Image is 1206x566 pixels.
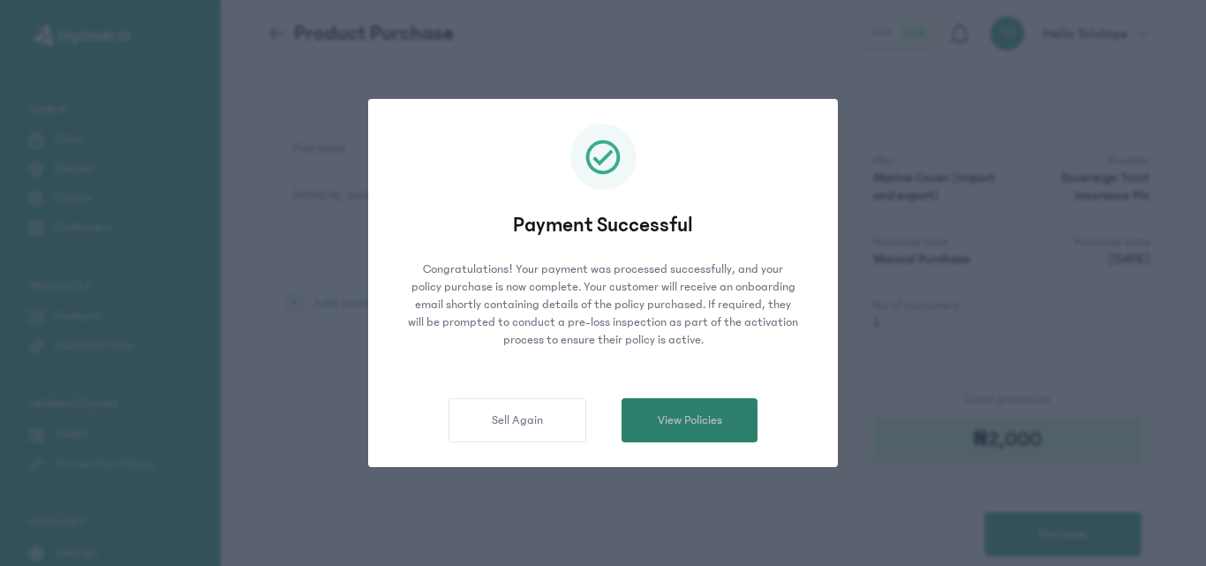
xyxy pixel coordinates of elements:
[393,211,813,239] p: Payment Successful
[448,398,586,442] button: Sell Again
[658,411,722,430] span: View Policies
[393,260,813,349] p: Congratulations! Your payment was processed successfully, and your policy purchase is now complet...
[622,398,758,442] button: View Policies
[492,411,543,430] span: Sell Again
